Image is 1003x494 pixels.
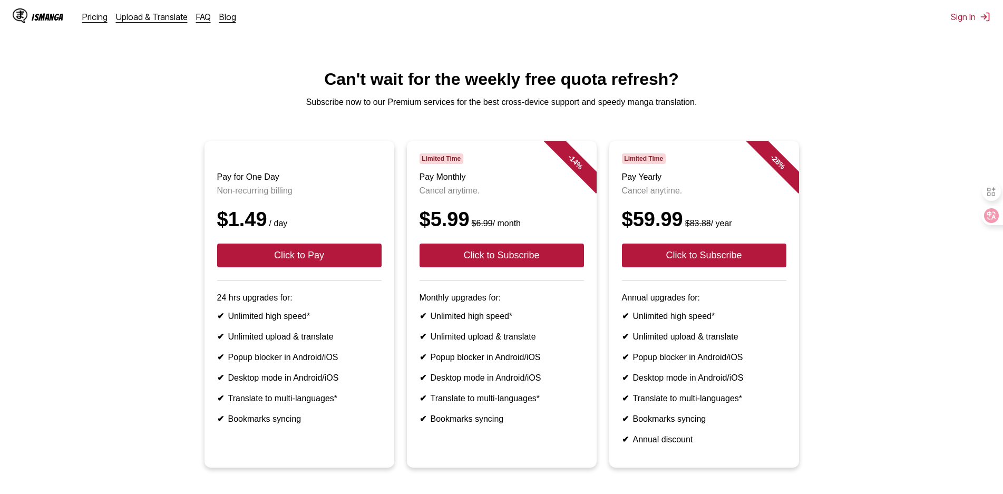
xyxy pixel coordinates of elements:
b: ✔ [622,332,629,341]
b: ✔ [622,435,629,444]
li: Unlimited upload & translate [420,332,584,342]
small: / year [683,219,732,228]
li: Unlimited high speed* [217,311,382,321]
li: Annual discount [622,434,786,444]
li: Translate to multi-languages* [217,393,382,403]
b: ✔ [622,414,629,423]
li: Bookmarks syncing [217,414,382,424]
div: $59.99 [622,208,786,231]
b: ✔ [217,353,224,362]
span: Limited Time [420,153,463,164]
li: Popup blocker in Android/iOS [420,352,584,362]
s: $83.88 [685,219,711,228]
b: ✔ [420,394,426,403]
h3: Pay for One Day [217,172,382,182]
img: IsManga Logo [13,8,27,23]
p: Cancel anytime. [420,186,584,196]
p: Cancel anytime. [622,186,786,196]
b: ✔ [217,373,224,382]
b: ✔ [420,414,426,423]
a: Upload & Translate [116,12,188,22]
li: Desktop mode in Android/iOS [420,373,584,383]
b: ✔ [420,332,426,341]
div: - 28 % [746,130,809,193]
a: IsManga LogoIsManga [13,8,82,25]
b: ✔ [217,414,224,423]
li: Translate to multi-languages* [420,393,584,403]
div: $1.49 [217,208,382,231]
li: Unlimited high speed* [622,311,786,321]
b: ✔ [622,394,629,403]
small: / month [470,219,521,228]
li: Translate to multi-languages* [622,393,786,403]
button: Click to Pay [217,244,382,267]
b: ✔ [622,373,629,382]
b: ✔ [622,353,629,362]
li: Bookmarks syncing [622,414,786,424]
b: ✔ [420,312,426,321]
button: Sign In [951,12,990,22]
li: Popup blocker in Android/iOS [217,352,382,362]
li: Desktop mode in Android/iOS [622,373,786,383]
b: ✔ [420,353,426,362]
li: Popup blocker in Android/iOS [622,352,786,362]
b: ✔ [217,332,224,341]
b: ✔ [217,394,224,403]
p: Subscribe now to our Premium services for the best cross-device support and speedy manga translat... [8,98,995,107]
div: $5.99 [420,208,584,231]
li: Bookmarks syncing [420,414,584,424]
a: Blog [219,12,236,22]
p: 24 hrs upgrades for: [217,293,382,303]
p: Non-recurring billing [217,186,382,196]
h1: Can't wait for the weekly free quota refresh? [8,70,995,89]
h3: Pay Yearly [622,172,786,182]
b: ✔ [420,373,426,382]
div: IsManga [32,12,63,22]
h3: Pay Monthly [420,172,584,182]
button: Click to Subscribe [622,244,786,267]
li: Unlimited high speed* [420,311,584,321]
b: ✔ [217,312,224,321]
button: Click to Subscribe [420,244,584,267]
li: Desktop mode in Android/iOS [217,373,382,383]
img: Sign out [980,12,990,22]
p: Monthly upgrades for: [420,293,584,303]
a: FAQ [196,12,211,22]
li: Unlimited upload & translate [217,332,382,342]
span: Limited Time [622,153,666,164]
a: Pricing [82,12,108,22]
li: Unlimited upload & translate [622,332,786,342]
b: ✔ [622,312,629,321]
s: $6.99 [472,219,493,228]
div: - 14 % [543,130,607,193]
small: / day [267,219,288,228]
p: Annual upgrades for: [622,293,786,303]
